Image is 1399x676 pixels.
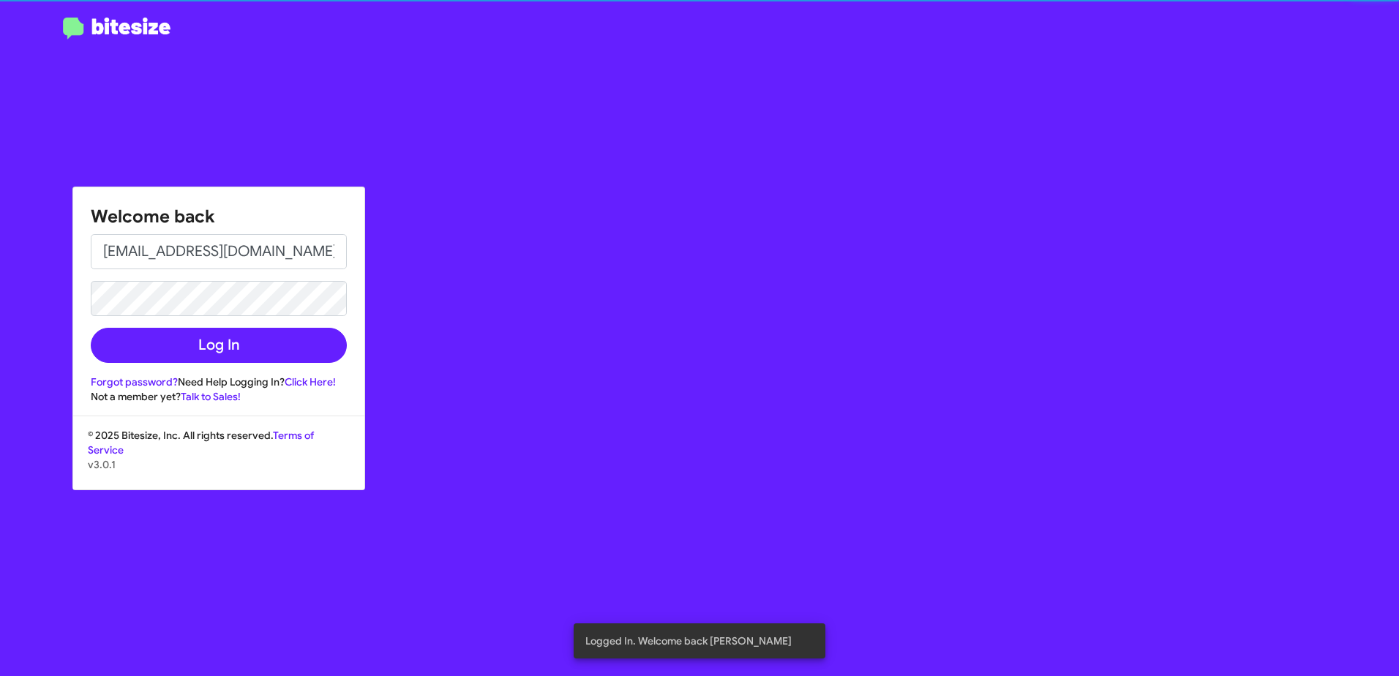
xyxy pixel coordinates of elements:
p: v3.0.1 [88,457,350,472]
a: Terms of Service [88,429,314,457]
h1: Welcome back [91,205,347,228]
span: Logged In. Welcome back [PERSON_NAME] [585,634,792,648]
input: Email address [91,234,347,269]
div: Not a member yet? [91,389,347,404]
a: Forgot password? [91,375,178,388]
div: © 2025 Bitesize, Inc. All rights reserved. [73,428,364,489]
div: Need Help Logging In? [91,375,347,389]
a: Click Here! [285,375,336,388]
a: Talk to Sales! [181,390,241,403]
button: Log In [91,328,347,363]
